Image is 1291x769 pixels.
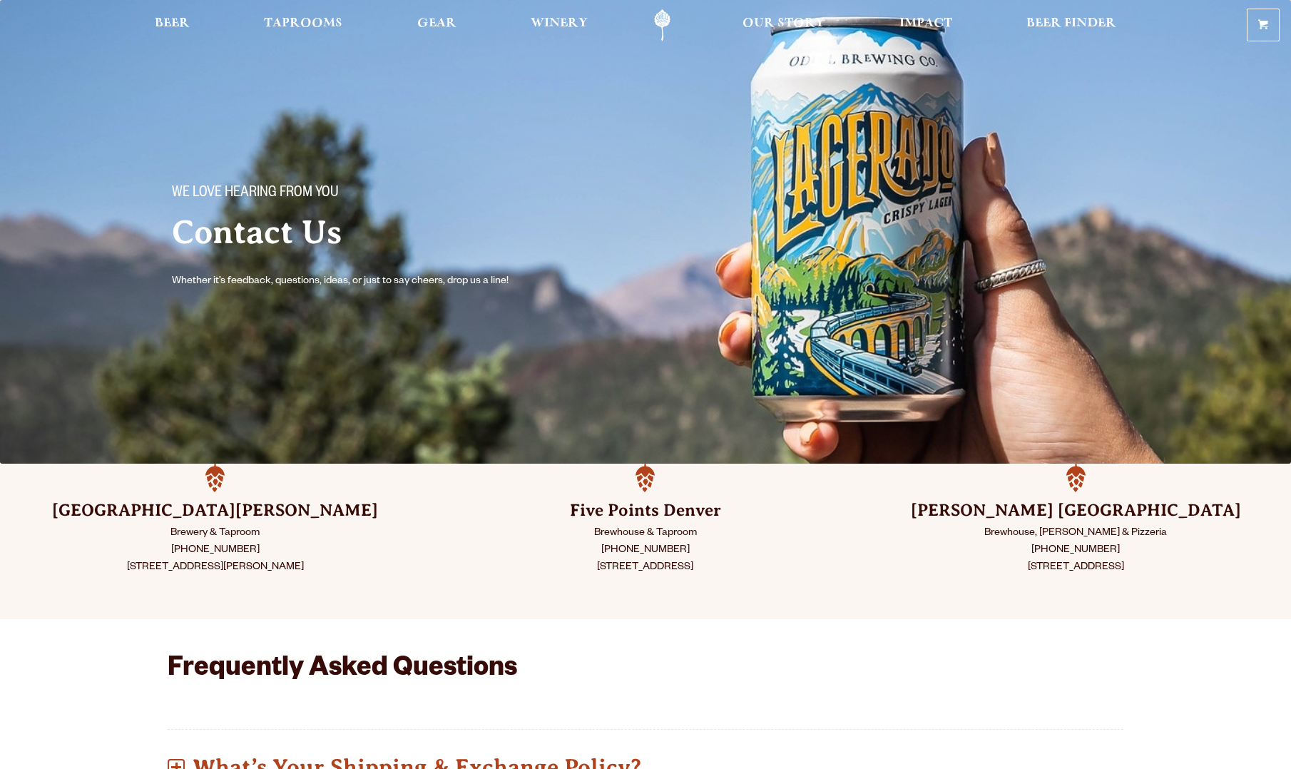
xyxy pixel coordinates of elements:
p: Brewhouse, [PERSON_NAME] & Pizzeria [PHONE_NUMBER] [STREET_ADDRESS] [897,525,1255,576]
h3: Five Points Denver [466,499,825,522]
a: Impact [890,9,961,41]
p: Brewhouse & Taproom [PHONE_NUMBER] [STREET_ADDRESS] [466,525,825,576]
h2: Frequently Asked Questions [168,655,921,686]
a: Gear [408,9,466,41]
span: Impact [899,18,952,29]
a: Beer Finder [1017,9,1126,41]
span: Our Story [743,18,825,29]
p: Whether it’s feedback, questions, ideas, or just to say cheers, drop us a line! [172,273,537,290]
a: Winery [521,9,597,41]
span: Winery [531,18,588,29]
span: Gear [417,18,456,29]
a: Beer [146,9,199,41]
h3: [PERSON_NAME] [GEOGRAPHIC_DATA] [897,499,1255,522]
span: We love hearing from you [172,185,339,203]
span: Taprooms [264,18,342,29]
a: Taprooms [255,9,352,41]
span: Beer [155,18,190,29]
a: Odell Home [636,9,689,41]
p: Brewery & Taproom [PHONE_NUMBER] [STREET_ADDRESS][PERSON_NAME] [36,525,394,576]
span: Beer Finder [1026,18,1116,29]
a: Our Story [733,9,834,41]
h3: [GEOGRAPHIC_DATA][PERSON_NAME] [36,499,394,522]
h2: Contact Us [172,215,617,250]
